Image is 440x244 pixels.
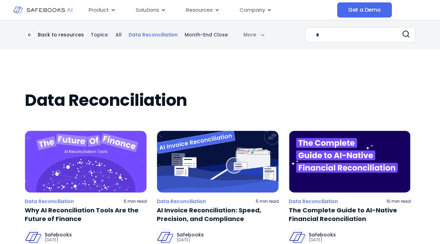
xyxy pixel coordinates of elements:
[348,7,381,13] span: Get a Demo
[309,237,336,243] p: [DATE]
[177,237,204,243] p: [DATE]
[289,206,411,223] a: The Complete Guide to AI-Native Financial Reconciliation
[186,6,213,14] span: Resources
[136,6,159,14] span: Solutions
[243,30,264,40] div: More
[25,198,74,204] a: Data Reconciliation
[177,232,204,237] p: Safebooks
[337,2,392,18] a: Get a Demo
[157,206,279,223] a: AI Invoice Reconciliation: Speed, Precision, and Compliance
[89,6,109,14] span: Product
[309,232,336,237] p: Safebooks
[289,198,338,204] a: Data Reconciliation
[25,91,415,110] h2: Data Reconciliation
[240,6,265,14] span: Company
[91,32,109,38] p: Topics:
[83,3,337,17] div: Menu Toggle
[45,232,72,237] p: Safebooks
[124,199,147,204] p: 5 min read
[157,198,206,204] a: Data Reconciliation
[83,3,337,17] nav: Menu
[129,32,178,38] a: Data Reconciliation
[25,131,147,193] img: the future of finance all reconciliation tools
[256,199,279,204] p: 5 min read
[185,32,228,38] a: Month-End Close
[25,30,84,40] a: Back to resources
[289,131,411,193] img: the complete guide to al - native financial recondition
[157,131,279,193] img: a magnifying glass looking at an invoice recondition
[25,206,147,223] a: Why AI Reconciliation Tools Are the Future of Finance
[115,32,122,38] a: All
[45,237,72,243] p: [DATE]
[386,199,411,204] p: 10 min read
[38,32,84,38] p: Back to resources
